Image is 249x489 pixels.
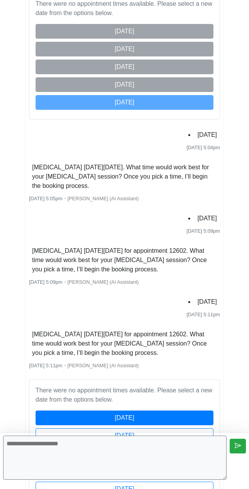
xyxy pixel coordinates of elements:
[186,312,220,317] span: [DATE] 5:11pm
[194,129,220,141] li: [DATE]
[68,363,139,368] span: [PERSON_NAME] (AI Assistant)
[29,363,139,368] small: ・
[36,428,213,443] button: [DATE]
[29,328,220,359] li: [MEDICAL_DATA] [DATE][DATE] for appointment 12602. What time would work best for your [MEDICAL_DA...
[194,212,220,225] li: [DATE]
[29,161,220,192] li: [MEDICAL_DATA] [DATE][DATE]. What time would work best for your [MEDICAL_DATA] session? Once you ...
[29,279,139,285] small: ・
[29,279,63,285] span: [DATE] 5:09pm
[36,42,213,56] button: [DATE]
[186,228,220,234] span: [DATE] 5:09pm
[29,363,63,368] span: [DATE] 5:11pm
[36,411,213,425] button: [DATE]
[36,24,213,39] button: [DATE]
[36,77,213,92] button: [DATE]
[36,60,213,74] button: [DATE]
[68,279,139,285] span: [PERSON_NAME] (AI Assistant)
[186,145,220,150] span: [DATE] 5:04pm
[29,245,220,276] li: [MEDICAL_DATA] [DATE][DATE] for appointment 12602. What time would work best for your [MEDICAL_DA...
[29,196,139,201] small: ・
[194,296,220,308] li: [DATE]
[36,95,213,110] button: [DATE]
[36,386,213,404] p: There were no appointment times available. Please select a new date from the options below.
[29,196,63,201] span: [DATE] 5:05pm
[68,196,139,201] span: [PERSON_NAME] (AI Assistant)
